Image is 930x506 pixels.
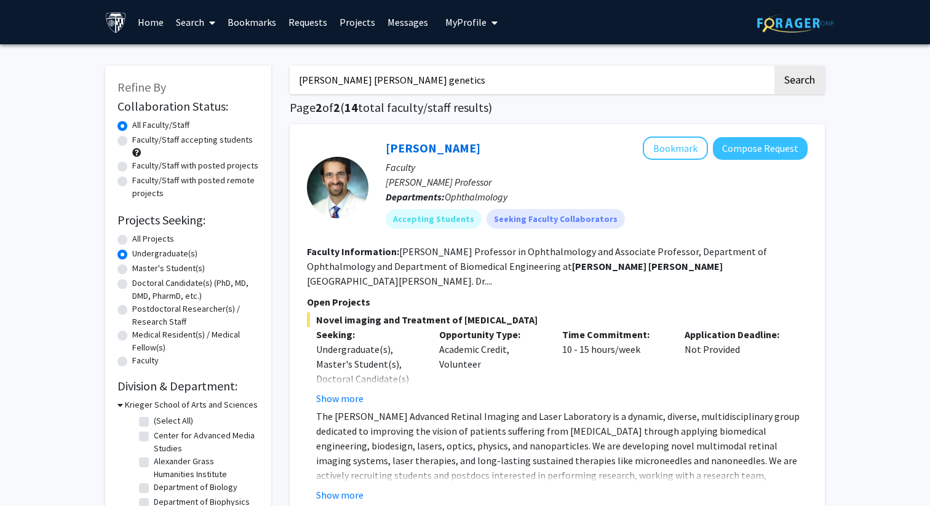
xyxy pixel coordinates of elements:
label: Alexander Grass Humanities Institute [154,455,256,481]
span: My Profile [445,16,487,28]
div: Academic Credit, Volunteer [430,327,553,406]
button: Add Yannis Paulus to Bookmarks [643,136,708,160]
label: Center for Advanced Media Studies [154,429,256,455]
label: Faculty/Staff with posted projects [132,159,258,172]
a: Projects [333,1,381,44]
a: Requests [282,1,333,44]
mat-chip: Accepting Students [386,209,482,229]
h2: Projects Seeking: [117,213,259,227]
label: All Faculty/Staff [132,119,189,132]
span: 2 [316,100,322,115]
div: Not Provided [675,327,798,406]
a: Messages [381,1,434,44]
h1: Page of ( total faculty/staff results) [290,100,825,115]
span: Ophthalmology [445,191,507,203]
p: Faculty [386,160,808,175]
button: Search [774,66,825,94]
h2: Division & Department: [117,379,259,393]
a: [PERSON_NAME] [386,140,480,156]
label: (Select All) [154,414,193,427]
b: Departments: [386,191,445,203]
div: 10 - 15 hours/week [553,327,676,406]
label: Undergraduate(s) [132,247,197,260]
img: Johns Hopkins University Logo [105,12,127,33]
b: Faculty Information: [307,245,399,258]
b: [PERSON_NAME] [572,260,646,272]
fg-read-more: [PERSON_NAME] Professor in Ophthalmology and Associate Professor, Department of Ophthalmology and... [307,245,767,287]
h2: Collaboration Status: [117,99,259,114]
span: 2 [333,100,340,115]
label: Postdoctoral Researcher(s) / Research Staff [132,302,259,328]
b: [PERSON_NAME] [648,260,723,272]
label: Faculty [132,354,159,367]
a: Bookmarks [221,1,282,44]
p: Seeking: [316,327,421,342]
span: Refine By [117,79,166,95]
div: Undergraduate(s), Master's Student(s), Doctoral Candidate(s) (PhD, MD, DMD, PharmD, etc.), Postdo... [316,342,421,489]
iframe: Chat [9,451,52,497]
button: Show more [316,391,364,406]
label: Faculty/Staff accepting students [132,133,253,146]
input: Search Keywords [290,66,773,94]
mat-chip: Seeking Faculty Collaborators [487,209,625,229]
p: Application Deadline: [685,327,789,342]
label: Department of Biology [154,481,237,494]
label: Medical Resident(s) / Medical Fellow(s) [132,328,259,354]
label: Master's Student(s) [132,262,205,275]
h3: Krieger School of Arts and Sciences [125,398,258,411]
label: All Projects [132,232,174,245]
p: Opportunity Type: [439,327,544,342]
p: [PERSON_NAME] Professor [386,175,808,189]
p: Time Commitment: [562,327,667,342]
p: Open Projects [307,295,808,309]
button: Compose Request to Yannis Paulus [713,137,808,160]
label: Faculty/Staff with posted remote projects [132,174,259,200]
a: Home [132,1,170,44]
span: 14 [344,100,358,115]
label: Doctoral Candidate(s) (PhD, MD, DMD, PharmD, etc.) [132,277,259,302]
img: ForagerOne Logo [757,14,834,33]
button: Show more [316,488,364,502]
span: Novel imaging and Treatment of [MEDICAL_DATA] [307,312,808,327]
a: Search [170,1,221,44]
